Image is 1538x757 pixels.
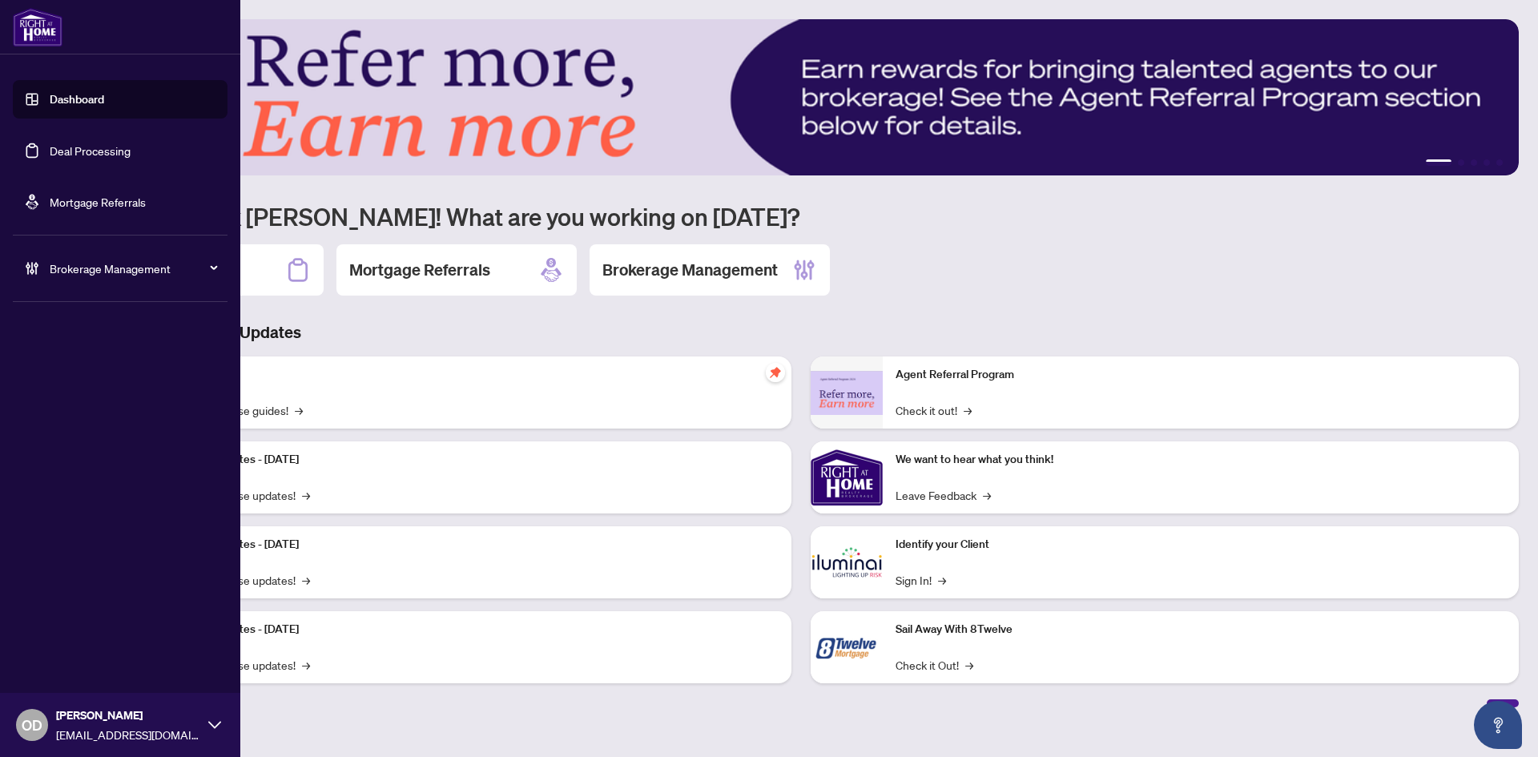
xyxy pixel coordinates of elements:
[811,441,883,513] img: We want to hear what you think!
[1458,159,1464,166] button: 2
[22,714,42,736] span: OD
[295,401,303,419] span: →
[811,526,883,598] img: Identify your Client
[766,363,785,382] span: pushpin
[1426,159,1451,166] button: 1
[1496,159,1503,166] button: 5
[964,401,972,419] span: →
[896,621,1506,638] p: Sail Away With 8Twelve
[56,726,200,743] span: [EMAIL_ADDRESS][DOMAIN_NAME]
[168,366,779,384] p: Self-Help
[302,486,310,504] span: →
[965,656,973,674] span: →
[896,486,991,504] a: Leave Feedback→
[168,536,779,554] p: Platform Updates - [DATE]
[50,195,146,209] a: Mortgage Referrals
[811,371,883,415] img: Agent Referral Program
[938,571,946,589] span: →
[83,19,1519,175] img: Slide 0
[811,611,883,683] img: Sail Away With 8Twelve
[302,571,310,589] span: →
[896,401,972,419] a: Check it out!→
[349,259,490,281] h2: Mortgage Referrals
[896,656,973,674] a: Check it Out!→
[83,201,1519,232] h1: Welcome back [PERSON_NAME]! What are you working on [DATE]?
[1474,701,1522,749] button: Open asap
[896,451,1506,469] p: We want to hear what you think!
[1484,159,1490,166] button: 4
[168,621,779,638] p: Platform Updates - [DATE]
[50,260,216,277] span: Brokerage Management
[896,571,946,589] a: Sign In!→
[983,486,991,504] span: →
[50,92,104,107] a: Dashboard
[56,707,200,724] span: [PERSON_NAME]
[302,656,310,674] span: →
[896,366,1506,384] p: Agent Referral Program
[1471,159,1477,166] button: 3
[83,321,1519,344] h3: Brokerage & Industry Updates
[13,8,62,46] img: logo
[168,451,779,469] p: Platform Updates - [DATE]
[50,143,131,158] a: Deal Processing
[602,259,778,281] h2: Brokerage Management
[896,536,1506,554] p: Identify your Client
